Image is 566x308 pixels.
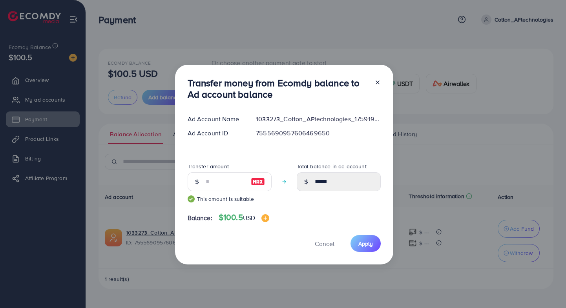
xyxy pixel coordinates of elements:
[250,129,387,138] div: 7555690957606469650
[251,177,265,186] img: image
[297,162,367,170] label: Total balance in ad account
[358,240,373,248] span: Apply
[261,214,269,222] img: image
[533,273,560,302] iframe: Chat
[250,115,387,124] div: 1033273_Cotton_AFtechnologies_1759196451869
[305,235,344,252] button: Cancel
[188,77,368,100] h3: Transfer money from Ecomdy balance to Ad account balance
[188,195,195,202] img: guide
[188,213,212,222] span: Balance:
[181,115,250,124] div: Ad Account Name
[219,213,269,222] h4: $100.5
[188,162,229,170] label: Transfer amount
[243,213,255,222] span: USD
[181,129,250,138] div: Ad Account ID
[188,195,272,203] small: This amount is suitable
[351,235,381,252] button: Apply
[315,239,334,248] span: Cancel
